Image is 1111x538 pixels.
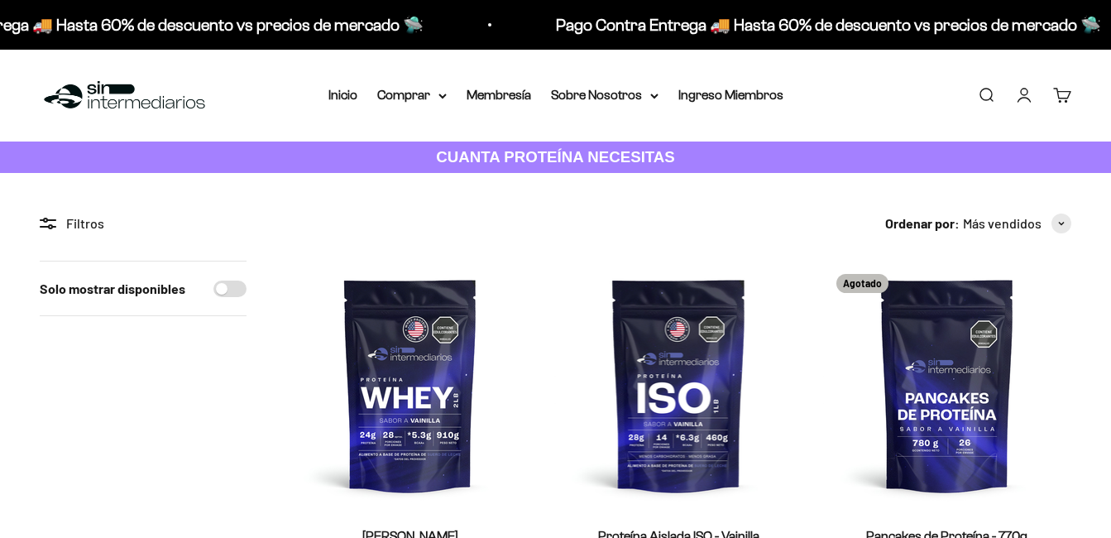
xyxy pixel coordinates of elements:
a: Ingreso Miembros [678,88,783,102]
button: Más vendidos [963,213,1071,234]
a: Membresía [467,88,531,102]
span: Más vendidos [963,213,1042,234]
a: Inicio [328,88,357,102]
summary: Sobre Nosotros [551,84,658,106]
p: Pago Contra Entrega 🚚 Hasta 60% de descuento vs precios de mercado 🛸 [550,12,1095,38]
strong: CUANTA PROTEÍNA NECESITAS [436,148,675,166]
span: Ordenar por: [885,213,960,234]
label: Solo mostrar disponibles [40,278,185,300]
summary: Comprar [377,84,447,106]
div: Filtros [40,213,247,234]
